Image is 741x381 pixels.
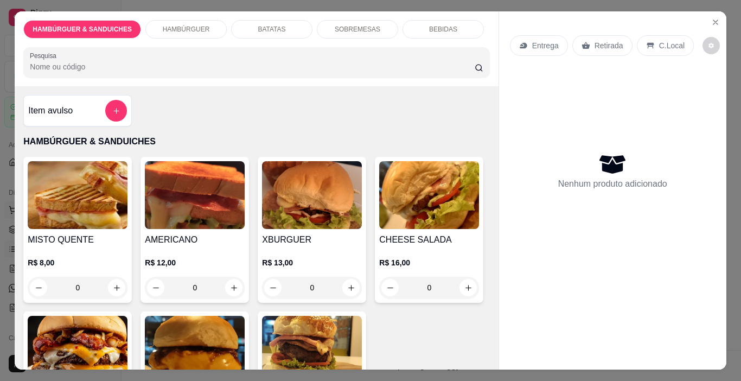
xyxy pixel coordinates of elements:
[335,25,380,34] p: SOBREMESAS
[595,40,623,51] p: Retirada
[532,40,559,51] p: Entrega
[23,135,489,148] p: HAMBÚRGUER & SANDUICHES
[379,161,479,229] img: product-image
[659,40,685,51] p: C.Local
[30,51,60,60] label: Pesquisa
[342,279,360,296] button: increase-product-quantity
[379,233,479,246] h4: CHEESE SALADA
[429,25,457,34] p: BEBIDAS
[28,104,73,117] h4: Item avulso
[28,161,127,229] img: product-image
[264,279,282,296] button: decrease-product-quantity
[262,233,362,246] h4: XBURGUER
[262,161,362,229] img: product-image
[33,25,132,34] p: HAMBÚRGUER & SANDUICHES
[147,279,164,296] button: decrease-product-quantity
[28,257,127,268] p: R$ 8,00
[702,37,720,54] button: decrease-product-quantity
[225,279,242,296] button: increase-product-quantity
[30,279,47,296] button: decrease-product-quantity
[105,100,127,122] button: add-separate-item
[108,279,125,296] button: increase-product-quantity
[258,25,285,34] p: BATATAS
[145,233,245,246] h4: AMERICANO
[707,14,724,31] button: Close
[163,25,210,34] p: HAMBÚRGUER
[558,177,667,190] p: Nenhum produto adicionado
[145,257,245,268] p: R$ 12,00
[28,233,127,246] h4: MISTO QUENTE
[459,279,477,296] button: increase-product-quantity
[262,257,362,268] p: R$ 13,00
[379,257,479,268] p: R$ 16,00
[30,61,475,72] input: Pesquisa
[145,161,245,229] img: product-image
[381,279,399,296] button: decrease-product-quantity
